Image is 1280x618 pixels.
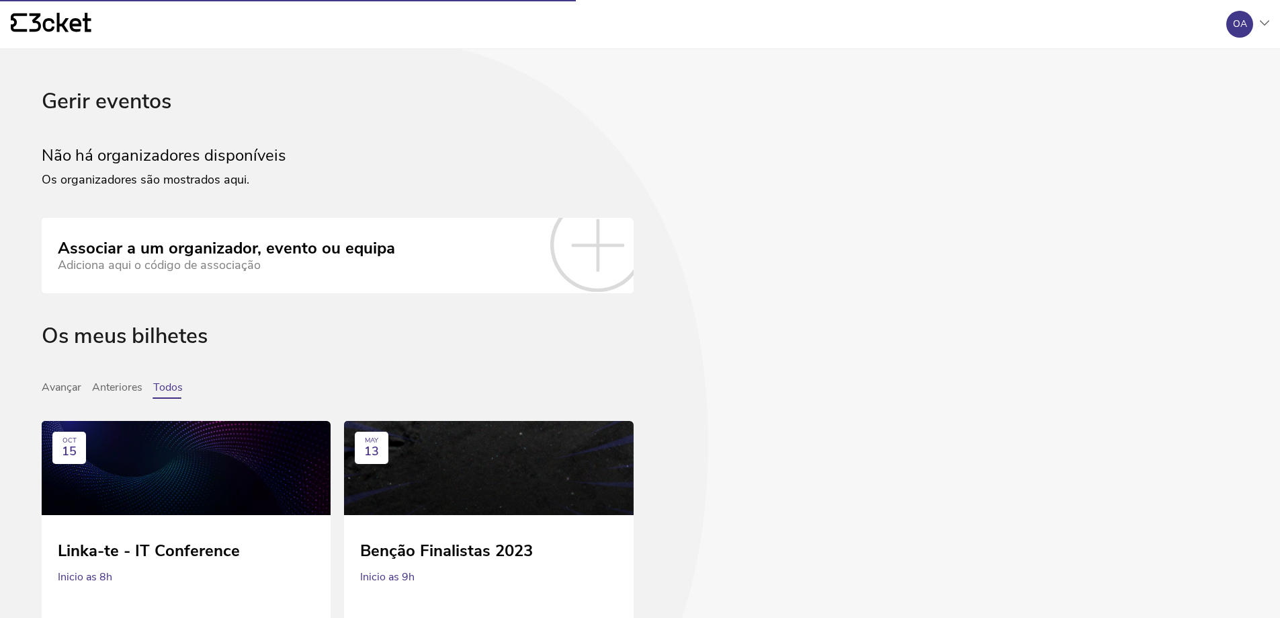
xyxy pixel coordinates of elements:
[11,13,27,32] g: {' '}
[360,531,617,561] div: Benção Finalistas 2023
[58,258,395,272] div: Adiciona aqui o código de associação
[42,381,81,399] button: Avançar
[365,437,378,445] div: MAY
[42,218,634,293] a: Associar a um organizador, evento ou equipa Adiciona aqui o código de associação
[153,381,183,399] button: Todos
[62,437,77,445] div: OCT
[11,13,91,36] a: {' '}
[42,147,1238,165] h2: Não há organizadores disponíveis
[364,445,379,459] span: 13
[92,381,142,399] button: Anteriores
[58,560,314,594] div: Inicio as 8h
[62,445,77,459] span: 15
[360,560,617,594] div: Inicio as 9h
[42,89,1238,147] div: Gerir eventos
[58,531,314,561] div: Linka-te - IT Conference
[1233,19,1247,30] div: OA
[42,324,1238,381] div: Os meus bilhetes
[42,165,1238,187] p: Os organizadores são mostrados aqui.
[58,239,395,258] div: Associar a um organizador, evento ou equipa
